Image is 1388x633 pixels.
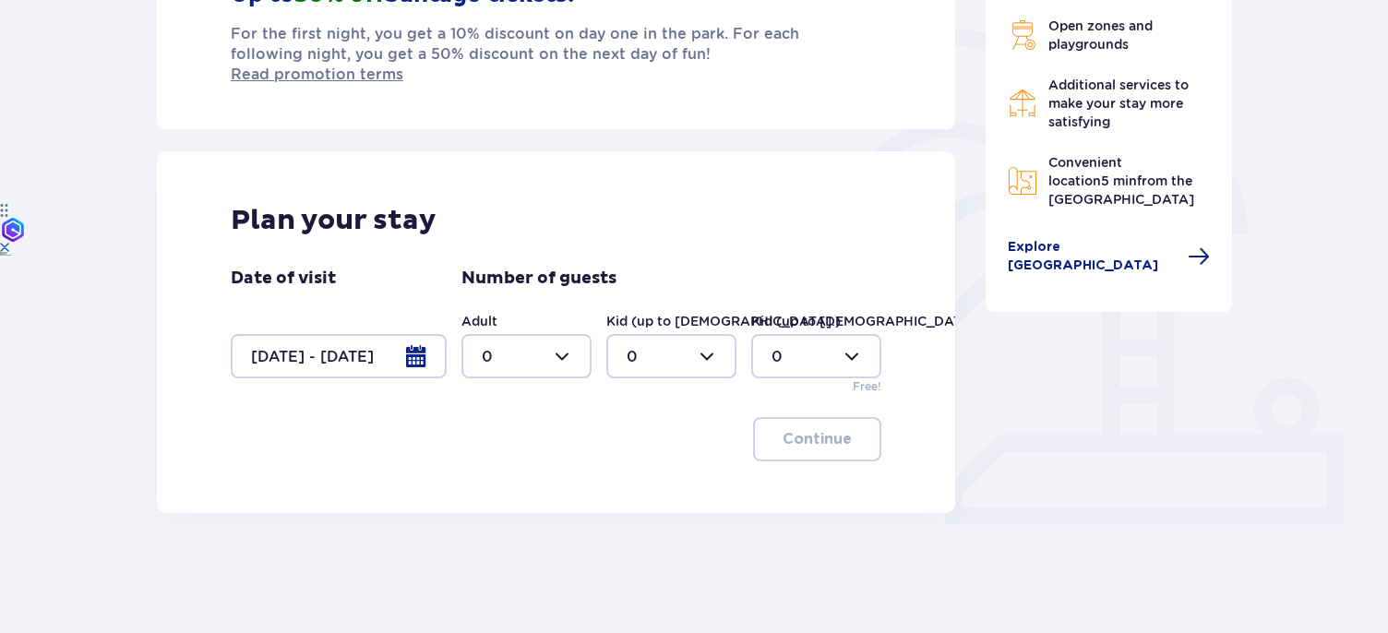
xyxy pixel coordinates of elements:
[231,24,872,85] div: Up to50% offSuntago tickets!
[231,24,872,85] p: For the first night, you get a 10% discount on day one in the park. For each following night, you...
[1101,173,1137,188] span: 5 min
[1008,89,1037,118] img: Restaurant Icon
[461,312,497,330] label: Adult
[1048,78,1189,129] span: Additional services to make your stay more satisfying
[1008,238,1211,275] a: Explore [GEOGRAPHIC_DATA]
[751,312,986,330] label: Kid (up to [DEMOGRAPHIC_DATA].)
[1048,155,1194,207] span: Convenient location from the [GEOGRAPHIC_DATA]
[231,268,336,290] p: Date of visit
[606,312,841,330] label: Kid (up to [DEMOGRAPHIC_DATA].)
[753,417,881,461] button: Continue
[461,268,616,290] p: Number of guests
[1008,166,1037,196] img: Map Icon
[231,65,403,85] a: Read promotion terms
[1048,18,1153,52] span: Open zones and playgrounds
[1008,20,1037,50] img: Grill Icon
[231,203,437,238] p: Plan your stay
[783,429,852,449] p: Continue
[853,378,881,395] p: Free!
[1008,238,1178,275] span: Explore [GEOGRAPHIC_DATA]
